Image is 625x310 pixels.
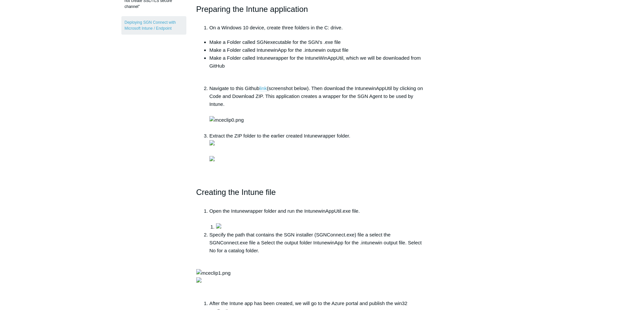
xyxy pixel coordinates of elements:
li: Navigate to this Github (screenshot below). Then download the IntunewinAppUtil by clicking on Cod... [209,84,429,132]
li: Make a Folder called SGNexecutable for the SGN’s .exe file [209,38,429,46]
img: 19107640408979 [196,277,202,283]
img: 19107733848979 [209,140,215,145]
img: mceclip1.png [196,269,231,277]
img: mceclip0.png [209,116,244,124]
span: Preparing the Intune application [196,5,308,14]
li: On a Windows 10 device, create three folders in the C: drive. [209,24,429,32]
li: Make a Folder called Intunewrapper for the IntuneWinAppUtil, which we will be downloaded from GitHub [209,54,429,78]
img: 19107754673427 [209,156,215,161]
li: Extract the ZIP folder to the earlier created Intunewrapper folder. [209,132,429,164]
li: Make a Folder called IntunewinApp for the .intunewin output file [209,46,429,54]
a: Deploying SGN Connect with Microsoft Intune / Endpoint [121,16,186,35]
span: Creating the Intune file [196,188,276,197]
a: link [259,85,267,91]
img: 19107815753875 [216,223,221,229]
li: Open the Intunewrapper folder and run the IntunewinAppUtil.exe file. [209,207,429,231]
li: Specify the path that contains the SGN installer (SGNConnect.exe) file a select the SGNConnect.ex... [209,231,429,255]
